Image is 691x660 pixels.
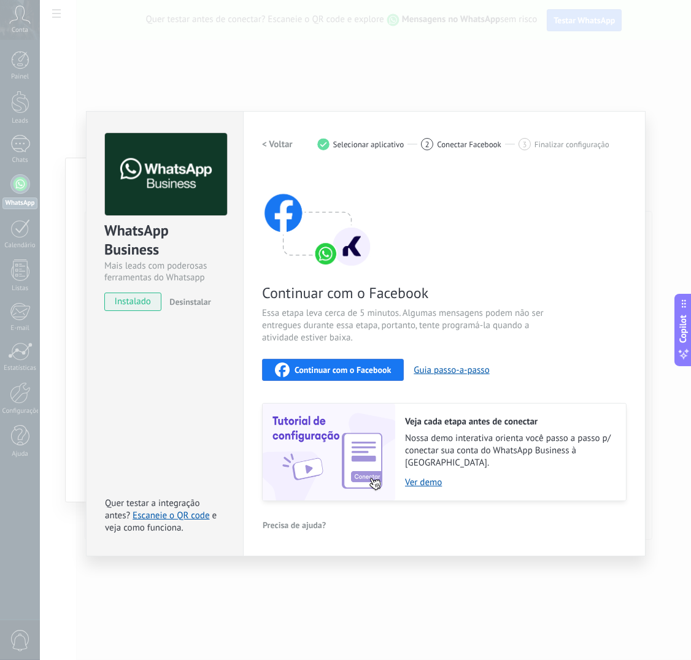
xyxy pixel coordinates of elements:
span: Essa etapa leva cerca de 5 minutos. Algumas mensagens podem não ser entregues durante essa etapa,... [262,307,554,344]
span: 3 [522,139,527,150]
span: Finalizar configuração [535,140,609,149]
span: Precisa de ajuda? [263,521,326,529]
h2: < Voltar [262,139,293,150]
span: Copilot [677,315,690,343]
span: Selecionar aplicativo [333,140,404,149]
button: Guia passo-a-passo [414,364,489,376]
span: Continuar com o Facebook [295,366,391,374]
img: logo_main.png [105,133,227,216]
span: Conectar Facebook [437,140,501,149]
span: 2 [425,139,430,150]
span: Desinstalar [169,296,210,307]
img: connect with facebook [262,170,373,268]
span: e veja como funciona. [105,510,217,534]
h2: Veja cada etapa antes de conectar [405,416,614,428]
span: Continuar com o Facebook [262,283,554,302]
div: Mais leads com poderosas ferramentas do Whatsapp [104,260,225,283]
a: Ver demo [405,477,614,488]
button: < Voltar [262,133,293,155]
span: Nossa demo interativa orienta você passo a passo p/ conectar sua conta do WhatsApp Business à [GE... [405,432,614,469]
span: instalado [105,293,161,311]
a: Escaneie o QR code [133,510,209,521]
button: Precisa de ajuda? [262,516,326,534]
div: WhatsApp Business [104,221,225,260]
span: Quer testar a integração antes? [105,497,199,521]
button: Desinstalar [164,293,210,311]
button: Continuar com o Facebook [262,359,404,381]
